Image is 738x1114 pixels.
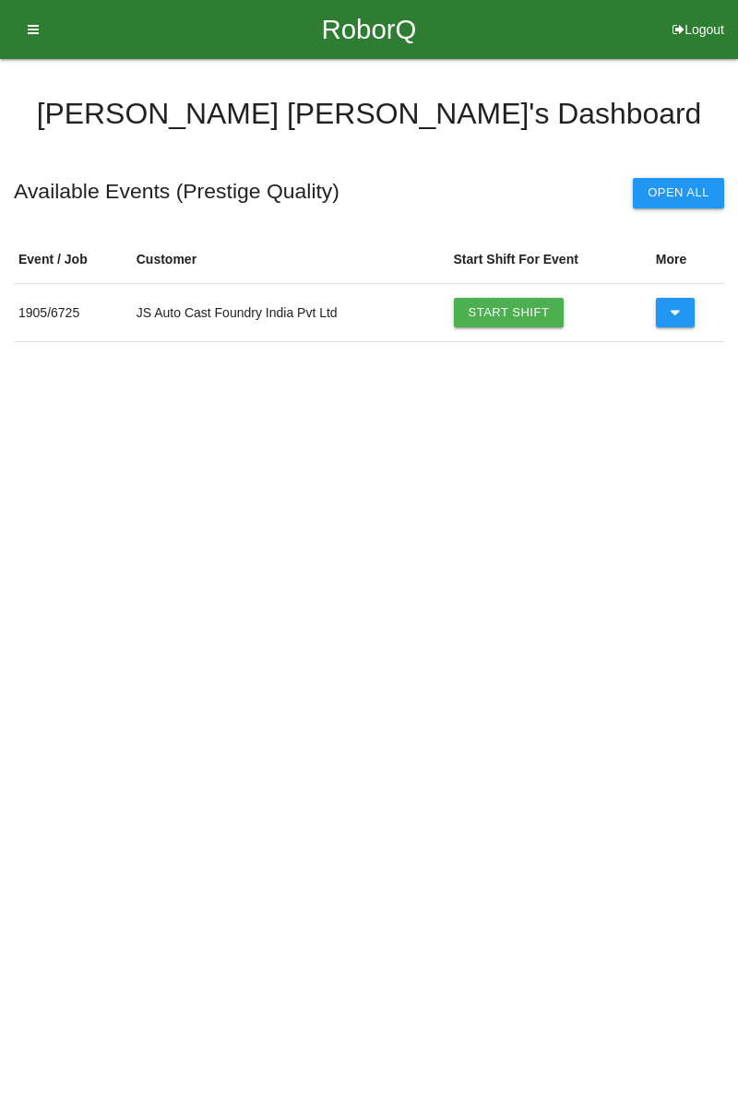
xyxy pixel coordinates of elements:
[14,283,132,341] td: 1905 / 6725
[454,298,565,327] a: Start Shift
[14,236,132,284] th: Event / Job
[14,98,724,130] h4: [PERSON_NAME] [PERSON_NAME] 's Dashboard
[132,283,449,341] td: JS Auto Cast Foundry India Pvt Ltd
[449,236,651,284] th: Start Shift For Event
[132,236,449,284] th: Customer
[651,236,724,284] th: More
[633,178,724,207] button: Open All
[14,180,339,203] h5: Available Events ( Prestige Quality )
